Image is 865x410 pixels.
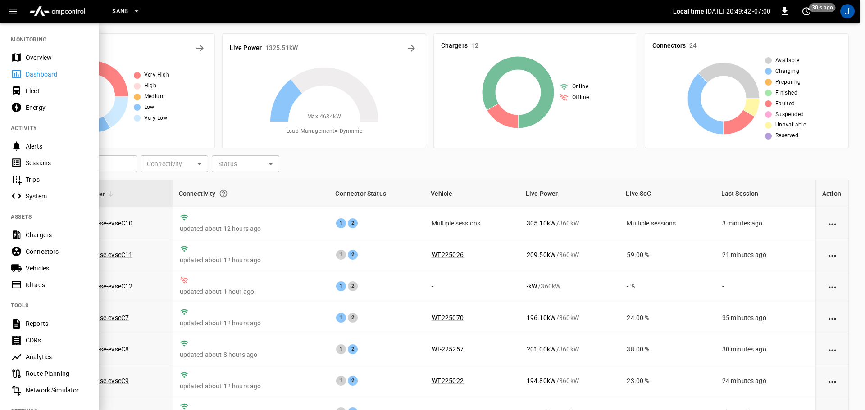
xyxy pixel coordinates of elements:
p: [DATE] 20:49:42 -07:00 [706,7,770,16]
div: Vehicles [26,264,88,273]
div: Analytics [26,352,88,361]
div: Sessions [26,158,88,167]
div: Energy [26,103,88,112]
div: IdTags [26,280,88,289]
div: Chargers [26,230,88,239]
p: Local time [673,7,704,16]
div: Connectors [26,247,88,256]
div: Network Simulator [26,386,88,395]
button: set refresh interval [799,4,814,18]
span: SanB [112,6,128,17]
img: ampcontrol.io logo [26,3,89,20]
div: Reports [26,319,88,328]
div: CDRs [26,336,88,345]
div: Route Planning [26,369,88,378]
div: profile-icon [840,4,855,18]
div: Trips [26,175,88,184]
div: Overview [26,53,88,62]
div: Dashboard [26,70,88,79]
span: 30 s ago [809,3,836,12]
div: Fleet [26,86,88,95]
div: System [26,192,88,201]
div: Alerts [26,142,88,151]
